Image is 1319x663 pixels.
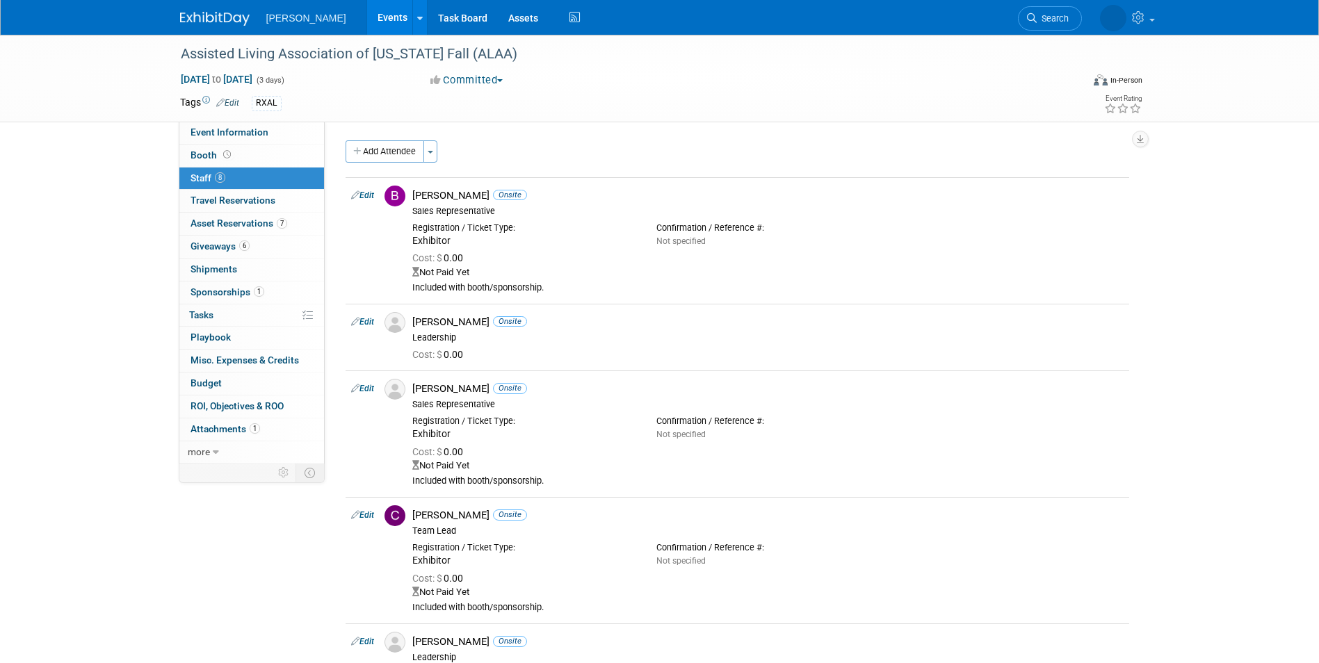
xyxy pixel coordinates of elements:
img: Amber Vincent [1100,5,1126,31]
div: [PERSON_NAME] [412,635,1124,648]
span: Not specified [656,429,706,439]
a: Giveaways6 [179,236,324,258]
button: Add Attendee [346,140,424,163]
img: Associate-Profile-5.png [385,379,405,400]
a: Edit [351,510,374,520]
div: Exhibitor [412,555,636,567]
span: Shipments [191,263,237,275]
div: Team Lead [412,525,1124,537]
div: Included with booth/sponsorship. [412,282,1124,294]
div: Confirmation / Reference #: [656,542,880,553]
div: Registration / Ticket Type: [412,416,636,427]
a: Edit [351,190,374,200]
span: Onsite [493,636,527,646]
div: Not Paid Yet [412,267,1124,279]
div: Confirmation / Reference #: [656,222,880,234]
span: 1 [254,286,264,297]
a: more [179,441,324,464]
div: Not Paid Yet [412,460,1124,472]
a: Edit [351,317,374,327]
span: Onsite [493,316,527,327]
img: Associate-Profile-5.png [385,632,405,653]
span: ROI, Objectives & ROO [191,400,284,411]
span: more [188,446,210,457]
span: 0.00 [412,252,469,263]
span: Sponsorships [191,286,264,297]
img: C.jpg [385,505,405,526]
div: Registration / Ticket Type: [412,542,636,553]
span: Cost: $ [412,573,444,584]
a: Tasks [179,304,324,327]
div: Sales Representative [412,399,1124,410]
div: [PERSON_NAME] [412,189,1124,202]
span: Cost: $ [412,252,444,263]
td: Tags [180,95,239,111]
a: Asset Reservations7 [179,213,324,235]
div: Confirmation / Reference #: [656,416,880,427]
span: 0.00 [412,573,469,584]
div: RXAL [252,96,282,110]
div: Included with booth/sponsorship. [412,475,1124,487]
span: 0.00 [412,446,469,457]
a: Travel Reservations [179,190,324,212]
span: Misc. Expenses & Credits [191,354,299,366]
span: Booth [191,149,234,161]
a: Edit [351,637,374,646]
div: [PERSON_NAME] [412,316,1124,329]
span: Tasks [189,309,213,320]
div: Not Paid Yet [412,587,1124,598]
span: 0.00 [412,349,469,360]
span: Event Information [191,126,268,138]
span: 6 [239,240,250,251]
div: Exhibitor [412,428,636,441]
button: Committed [426,73,508,88]
img: Associate-Profile-5.png [385,312,405,333]
span: (3 days) [255,76,284,85]
div: Registration / Ticket Type: [412,222,636,234]
div: Included with booth/sponsorship. [412,602,1124,614]
a: Playbook [179,327,324,349]
a: Edit [216,98,239,108]
a: Edit [351,384,374,393]
a: Event Information [179,122,324,144]
div: Assisted Living Association of [US_STATE] Fall (ALAA) [176,42,1061,67]
img: ExhibitDay [180,12,250,26]
span: Onsite [493,190,527,200]
span: to [210,74,223,85]
span: Asset Reservations [191,218,287,229]
span: Booth not reserved yet [220,149,234,160]
div: Sales Representative [412,206,1124,217]
span: Budget [191,377,222,388]
span: Cost: $ [412,446,444,457]
span: [PERSON_NAME] [266,13,346,24]
span: Not specified [656,236,706,246]
span: Staff [191,172,225,183]
div: Event Format [1000,72,1143,93]
div: Leadership [412,332,1124,343]
a: ROI, Objectives & ROO [179,395,324,418]
div: Leadership [412,652,1124,663]
span: 1 [250,423,260,434]
td: Toggle Event Tabs [296,464,324,482]
span: Giveaways [191,240,250,252]
div: [PERSON_NAME] [412,509,1124,522]
span: [DATE] [DATE] [180,73,253,85]
span: Not specified [656,556,706,566]
a: Booth [179,145,324,167]
a: Attachments1 [179,418,324,441]
a: Staff8 [179,167,324,190]
span: Cost: $ [412,349,444,360]
span: Attachments [191,423,260,434]
span: Search [1037,13,1069,24]
span: 8 [215,172,225,183]
div: Event Rating [1104,95,1142,102]
a: Search [1018,6,1082,31]
a: Sponsorships1 [179,281,324,304]
a: Shipments [179,259,324,281]
a: Misc. Expenses & Credits [179,350,324,372]
span: Onsite [493,509,527,520]
span: Travel Reservations [191,195,275,206]
div: [PERSON_NAME] [412,382,1124,395]
div: In-Person [1110,75,1142,85]
div: Exhibitor [412,235,636,247]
